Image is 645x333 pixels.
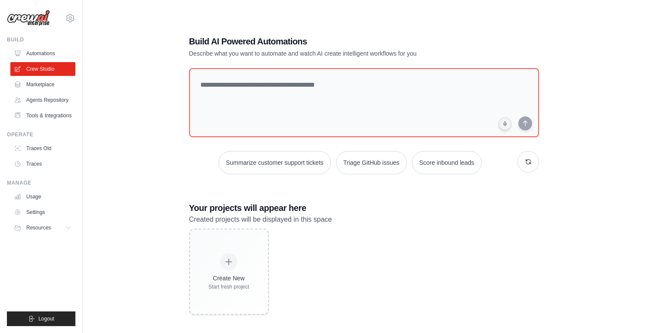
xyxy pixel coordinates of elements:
span: Resources [26,224,51,231]
a: Automations [10,47,75,60]
button: Triage GitHub issues [336,151,407,174]
h3: Your projects will appear here [189,202,539,214]
button: Get new suggestions [517,151,539,173]
div: Manage [7,179,75,186]
a: Traces [10,157,75,171]
button: Click to speak your automation idea [499,117,511,130]
a: Usage [10,190,75,204]
div: Operate [7,131,75,138]
button: Logout [7,311,75,326]
iframe: Chat Widget [602,292,645,333]
button: Summarize customer support tickets [218,151,330,174]
p: Created projects will be displayed in this space [189,214,539,225]
span: Logout [38,315,54,322]
p: Describe what you want to automate and watch AI create intelligent workflows for you [189,49,479,58]
a: Tools & Integrations [10,109,75,123]
div: Start fresh project [209,283,249,290]
button: Resources [10,221,75,235]
a: Marketplace [10,78,75,91]
button: Score inbound leads [412,151,482,174]
a: Crew Studio [10,62,75,76]
a: Agents Repository [10,93,75,107]
div: Build [7,36,75,43]
div: Create New [209,274,249,283]
img: Logo [7,10,50,26]
h1: Build AI Powered Automations [189,35,479,47]
a: Settings [10,205,75,219]
a: Traces Old [10,141,75,155]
